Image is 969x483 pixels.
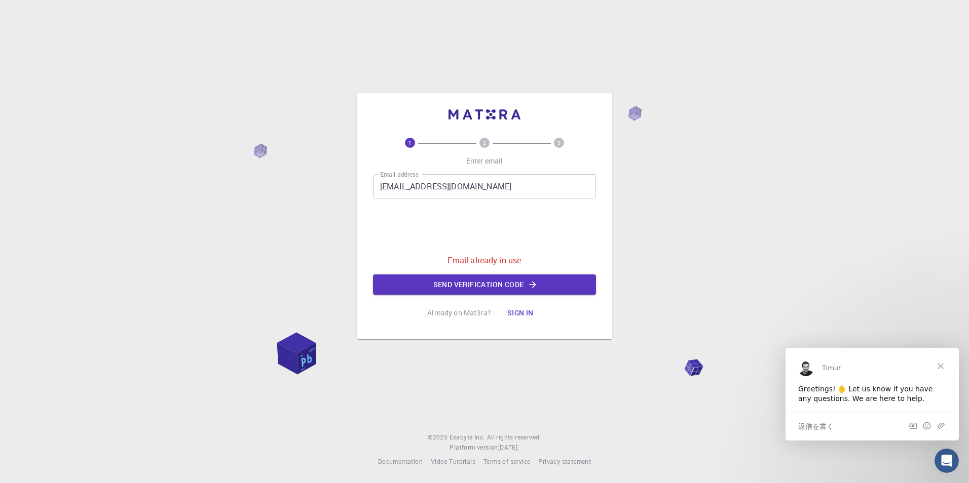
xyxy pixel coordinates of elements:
button: Sign in [499,303,542,323]
a: Exabyte Inc. [450,432,485,442]
text: 3 [557,139,561,146]
span: All rights reserved. [487,432,541,442]
a: Terms of service [483,457,530,467]
a: Privacy statement [538,457,591,467]
span: © 2025 [428,432,449,442]
iframe: Intercom live chat メッセージ [786,348,959,440]
iframe: Intercom live chat [935,449,959,473]
p: Email already in use [448,254,521,266]
p: Enter email [466,156,503,166]
span: Platform version [450,442,498,453]
a: Video Tutorials [431,457,475,467]
span: Video Tutorials [431,457,475,465]
span: Terms of service [483,457,530,465]
a: Documentation [378,457,423,467]
span: Privacy statement [538,457,591,465]
a: [DATE]. [498,442,519,453]
p: Already on Mat3ra? [427,308,491,318]
span: Documentation [378,457,423,465]
span: [DATE] . [498,443,519,451]
text: 1 [408,139,412,146]
text: 2 [483,139,486,146]
span: Exabyte Inc. [450,433,485,441]
button: Send verification code [373,274,596,295]
label: Email address [380,170,419,179]
iframe: reCAPTCHA [407,207,562,246]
